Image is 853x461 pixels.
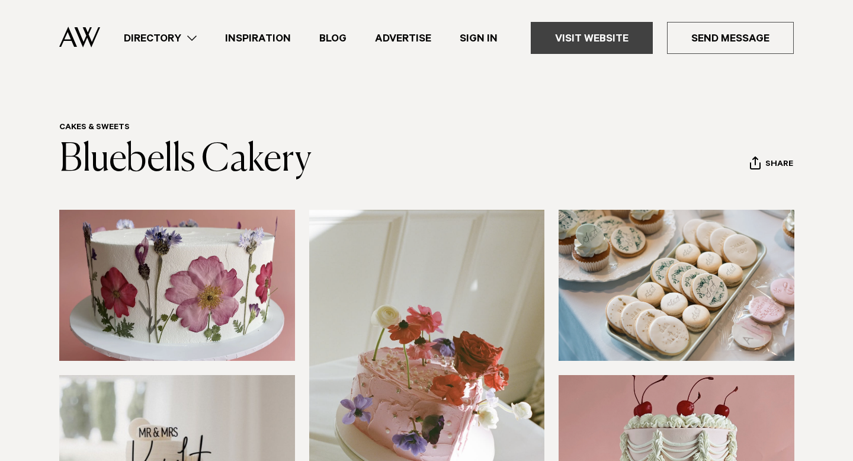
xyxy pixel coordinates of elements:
[765,159,793,171] span: Share
[305,30,361,46] a: Blog
[445,30,512,46] a: Sign In
[749,156,794,174] button: Share
[59,123,130,133] a: Cakes & Sweets
[667,22,794,54] a: Send Message
[110,30,211,46] a: Directory
[531,22,653,54] a: Visit Website
[59,27,100,47] img: Auckland Weddings Logo
[211,30,305,46] a: Inspiration
[59,141,311,179] a: Bluebells Cakery
[361,30,445,46] a: Advertise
